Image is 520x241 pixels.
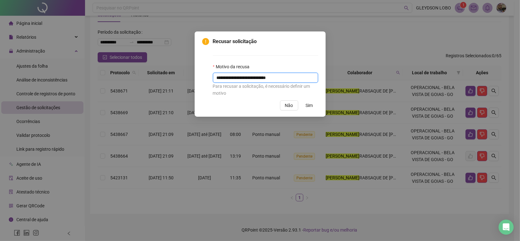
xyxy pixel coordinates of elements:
[301,100,318,110] button: Sim
[499,220,514,235] div: Open Intercom Messenger
[306,102,313,109] span: Sim
[213,83,318,97] div: Para recusar a solicitação, é necessário definir um motivo
[285,102,293,109] span: Não
[213,63,254,70] label: Motivo da recusa
[213,38,318,45] span: Recusar solicitação
[202,38,209,45] span: exclamation-circle
[280,100,298,110] button: Não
